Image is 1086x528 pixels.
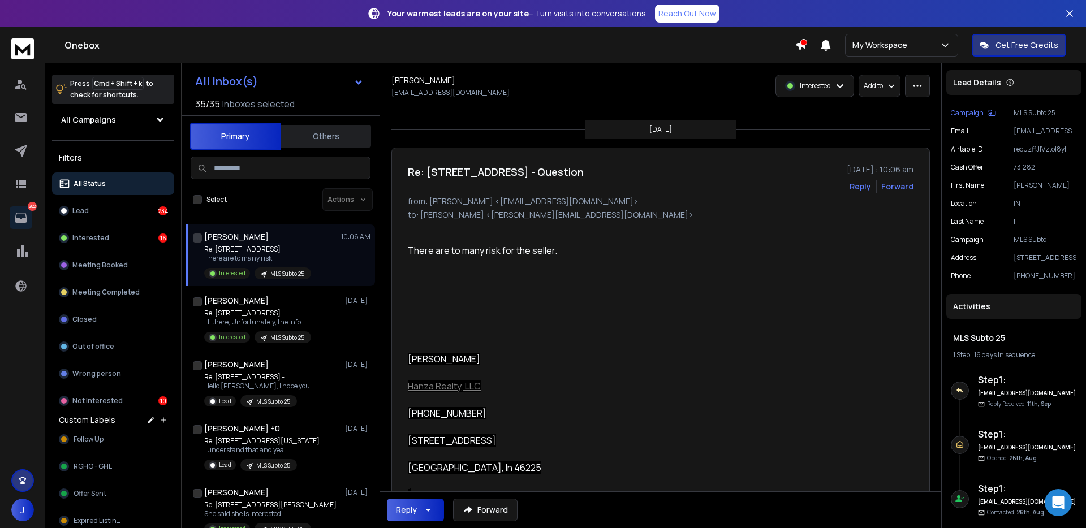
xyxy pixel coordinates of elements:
[1014,181,1077,190] p: [PERSON_NAME]
[391,88,510,97] p: [EMAIL_ADDRESS][DOMAIN_NAME]
[52,308,174,331] button: Closed
[951,163,984,172] p: Cash Offer
[158,206,167,215] div: 234
[951,145,983,154] p: Airtable ID
[387,499,444,521] button: Reply
[978,389,1077,397] h6: [EMAIL_ADDRESS][DOMAIN_NAME]
[1014,271,1077,280] p: [PHONE_NUMBER]
[158,396,167,405] div: 10
[1016,508,1044,516] span: 26th, Aug
[800,81,831,90] p: Interested
[74,489,106,498] span: Offer Sent
[953,77,1001,88] p: Lead Details
[978,373,1077,387] h6: Step 1 :
[52,281,174,304] button: Meeting Completed
[951,235,984,244] p: Campaign
[222,97,295,111] h3: Inboxes selected
[92,77,144,90] span: Cmd + Shift + k
[978,482,1077,495] h6: Step 1 :
[74,435,104,444] span: Follow Up
[341,232,370,241] p: 10:06 AM
[1045,489,1072,516] div: Open Intercom Messenger
[186,70,373,93] button: All Inbox(s)
[219,397,231,405] p: Lead
[408,196,913,207] p: from: [PERSON_NAME] <[EMAIL_ADDRESS][DOMAIN_NAME]>
[453,499,518,521] button: Forward
[204,423,280,434] h1: [PERSON_NAME] +0
[408,353,480,365] span: [PERSON_NAME]
[256,461,290,470] p: MLS Subto 25
[345,360,370,369] p: [DATE]
[408,209,913,220] p: to: [PERSON_NAME] <[PERSON_NAME][EMAIL_ADDRESS][DOMAIN_NAME]>
[52,362,174,385] button: Wrong person
[52,150,174,166] h3: Filters
[951,109,996,118] button: Campaign
[52,335,174,358] button: Out of office
[206,195,227,204] label: Select
[408,434,496,447] span: [STREET_ADDRESS]
[951,217,984,226] p: Last Name
[951,199,977,208] p: location
[204,487,269,498] h1: [PERSON_NAME]
[72,342,114,351] p: Out of office
[72,369,121,378] p: Wrong person
[74,179,106,188] p: All Status
[70,78,153,101] p: Press to check for shortcuts.
[11,38,34,59] img: logo
[204,309,311,318] p: Re: [STREET_ADDRESS]
[408,164,584,180] h1: Re: [STREET_ADDRESS] - Question
[396,504,417,516] div: Reply
[270,270,304,278] p: MLS Subto 25
[408,380,481,392] a: Hanza Realty, LLC
[408,461,541,474] span: [GEOGRAPHIC_DATA], In 46225
[219,333,245,341] p: Interested
[52,482,174,505] button: Offer Sent
[190,123,281,150] button: Primary
[195,97,220,111] span: 35 / 35
[64,38,795,52] h1: Onebox
[52,389,174,412] button: Not Interested10
[52,254,174,276] button: Meeting Booked
[204,245,311,254] p: Re: [STREET_ADDRESS]
[978,497,1077,506] h6: [EMAIL_ADDRESS][DOMAIN_NAME]
[72,233,109,243] p: Interested
[72,315,97,324] p: Closed
[72,206,89,215] p: Lead
[951,181,984,190] p: First Name
[74,462,112,471] span: RGHO - GHL
[345,488,370,497] p: [DATE]
[658,8,716,19] p: Reach Out Now
[951,127,968,136] p: Email
[391,75,455,86] h1: [PERSON_NAME]
[850,181,871,192] button: Reply
[881,181,913,192] div: Forward
[655,5,719,23] a: Reach Out Now
[345,296,370,305] p: [DATE]
[204,509,337,518] p: She said she is interested
[72,261,128,270] p: Meeting Booked
[951,271,971,280] p: Phone
[649,125,672,134] p: [DATE]
[953,350,1075,360] div: |
[387,8,646,19] p: – Turn visits into conversations
[987,508,1044,517] p: Contacted
[11,499,34,521] button: J
[219,269,245,278] p: Interested
[978,443,1077,452] h6: [EMAIL_ADDRESS][DOMAIN_NAME]
[951,109,984,118] p: Campaign
[953,350,970,360] span: 1 Step
[270,334,304,342] p: MLS Subto 25
[158,233,167,243] div: 16
[204,382,310,391] p: Hello [PERSON_NAME], I hope you
[52,227,174,249] button: Interested16
[59,414,115,426] h3: Custom Labels
[974,350,1035,360] span: 16 days in sequence
[408,407,486,419] span: [PHONE_NUMBER]
[204,295,269,306] h1: [PERSON_NAME]
[953,332,1075,344] h1: MLS Subto 25
[996,40,1058,51] p: Get Free Credits
[852,40,912,51] p: My Workspace
[204,231,269,243] h1: [PERSON_NAME]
